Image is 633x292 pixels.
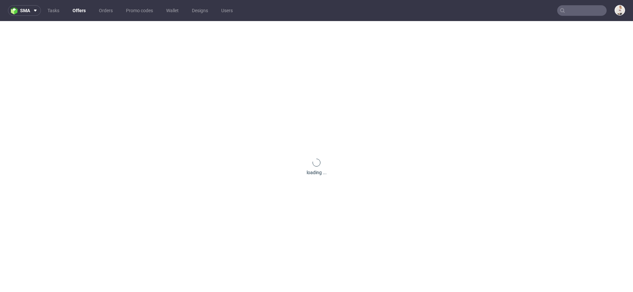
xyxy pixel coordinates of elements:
div: loading ... [307,169,327,176]
a: Orders [95,5,117,16]
img: logo [11,7,20,14]
a: Promo codes [122,5,157,16]
a: Users [217,5,237,16]
a: Designs [188,5,212,16]
a: Offers [69,5,90,16]
button: sma [8,5,41,16]
a: Wallet [162,5,183,16]
a: Tasks [44,5,63,16]
span: sma [20,8,30,13]
img: Mari Fok [615,6,624,15]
